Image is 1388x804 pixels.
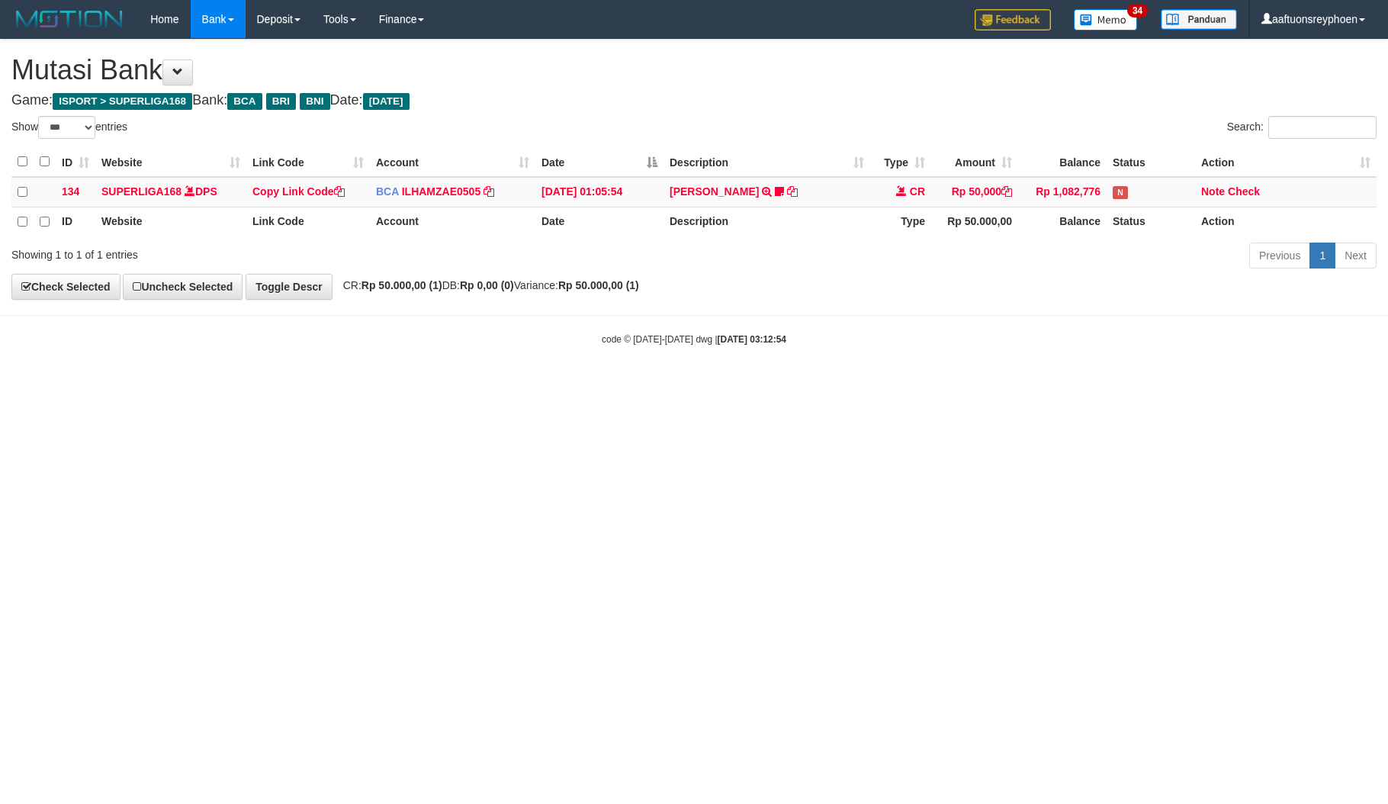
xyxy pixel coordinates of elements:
th: Action [1195,207,1377,236]
span: 34 [1127,4,1148,18]
a: Copy Rp 50,000 to clipboard [1001,185,1012,198]
span: Has Note [1113,186,1128,199]
th: Website: activate to sort column ascending [95,147,246,177]
h1: Mutasi Bank [11,55,1377,85]
th: Amount: activate to sort column ascending [931,147,1018,177]
a: ILHAMZAE0505 [402,185,480,198]
a: Copy RAMADHAN MAULANA J to clipboard [787,185,798,198]
small: code © [DATE]-[DATE] dwg | [602,334,786,345]
th: Balance [1018,207,1107,236]
div: Showing 1 to 1 of 1 entries [11,241,567,262]
span: CR [910,185,925,198]
strong: Rp 50.000,00 (1) [558,279,639,291]
span: ISPORT > SUPERLIGA168 [53,93,192,110]
th: Website [95,207,246,236]
img: panduan.png [1161,9,1237,30]
th: Status [1107,147,1195,177]
th: Link Code: activate to sort column ascending [246,147,370,177]
a: [PERSON_NAME] [670,185,759,198]
span: BCA [227,93,262,110]
th: Account [370,207,535,236]
a: Toggle Descr [246,274,333,300]
th: Date: activate to sort column descending [535,147,663,177]
img: Feedback.jpg [975,9,1051,31]
a: SUPERLIGA168 [101,185,182,198]
span: BNI [300,93,329,110]
td: DPS [95,177,246,207]
strong: Rp 50.000,00 (1) [361,279,442,291]
th: Description: activate to sort column ascending [663,147,870,177]
a: Check Selected [11,274,120,300]
th: Account: activate to sort column ascending [370,147,535,177]
th: Balance [1018,147,1107,177]
a: 1 [1309,243,1335,269]
a: Copy Link Code [252,185,345,198]
select: Showentries [38,116,95,139]
strong: Rp 0,00 (0) [460,279,514,291]
a: Copy ILHAMZAE0505 to clipboard [484,185,494,198]
th: Status [1107,207,1195,236]
th: Rp 50.000,00 [931,207,1018,236]
h4: Game: Bank: Date: [11,93,1377,108]
a: Uncheck Selected [123,274,243,300]
th: Type [870,207,931,236]
td: Rp 1,082,776 [1018,177,1107,207]
th: Link Code [246,207,370,236]
span: CR: DB: Variance: [336,279,639,291]
th: ID: activate to sort column ascending [56,147,95,177]
th: ID [56,207,95,236]
th: Date [535,207,663,236]
span: 134 [62,185,79,198]
span: BCA [376,185,399,198]
td: Rp 50,000 [931,177,1018,207]
span: [DATE] [363,93,410,110]
th: Type: activate to sort column ascending [870,147,931,177]
td: [DATE] 01:05:54 [535,177,663,207]
a: Check [1228,185,1260,198]
span: BRI [266,93,296,110]
th: Description [663,207,870,236]
strong: [DATE] 03:12:54 [718,334,786,345]
a: Next [1335,243,1377,269]
img: MOTION_logo.png [11,8,127,31]
input: Search: [1268,116,1377,139]
a: Previous [1249,243,1310,269]
img: Button%20Memo.svg [1074,9,1138,31]
a: Note [1201,185,1225,198]
label: Search: [1227,116,1377,139]
th: Action: activate to sort column ascending [1195,147,1377,177]
label: Show entries [11,116,127,139]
